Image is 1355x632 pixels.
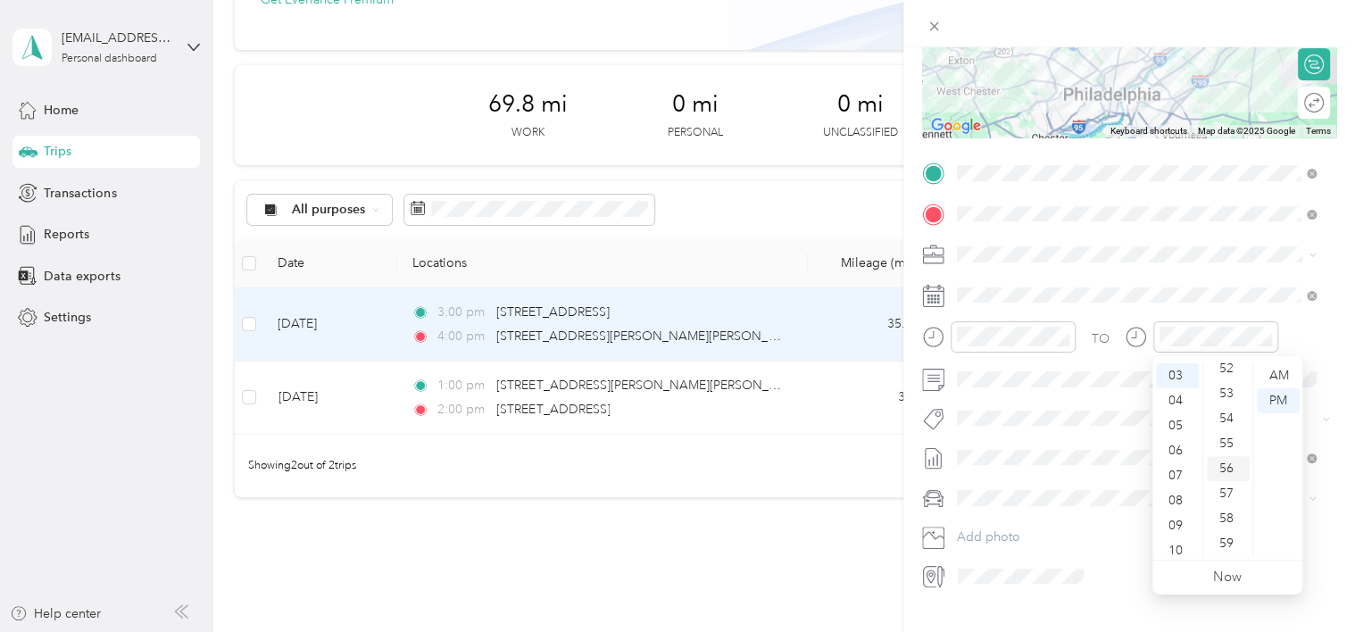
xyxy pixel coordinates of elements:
[1092,329,1110,348] div: TO
[1207,381,1250,406] div: 53
[1257,363,1300,388] div: AM
[1207,431,1250,456] div: 55
[1207,356,1250,381] div: 52
[1198,126,1295,136] span: Map data ©2025 Google
[927,114,985,137] a: Open this area in Google Maps (opens a new window)
[1255,532,1355,632] iframe: Everlance-gr Chat Button Frame
[1156,438,1199,463] div: 06
[1156,463,1199,488] div: 07
[1207,506,1250,531] div: 58
[927,114,985,137] img: Google
[951,525,1336,550] button: Add photo
[1207,456,1250,481] div: 56
[1110,125,1187,137] button: Keyboard shortcuts
[1156,538,1199,563] div: 10
[1156,388,1199,413] div: 04
[1156,488,1199,513] div: 08
[1207,406,1250,431] div: 54
[1306,126,1331,136] a: Terms (opens in new tab)
[1257,388,1300,413] div: PM
[1156,363,1199,388] div: 03
[1156,413,1199,438] div: 05
[1156,513,1199,538] div: 09
[1207,531,1250,556] div: 59
[1207,481,1250,506] div: 57
[1213,569,1242,586] a: Now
